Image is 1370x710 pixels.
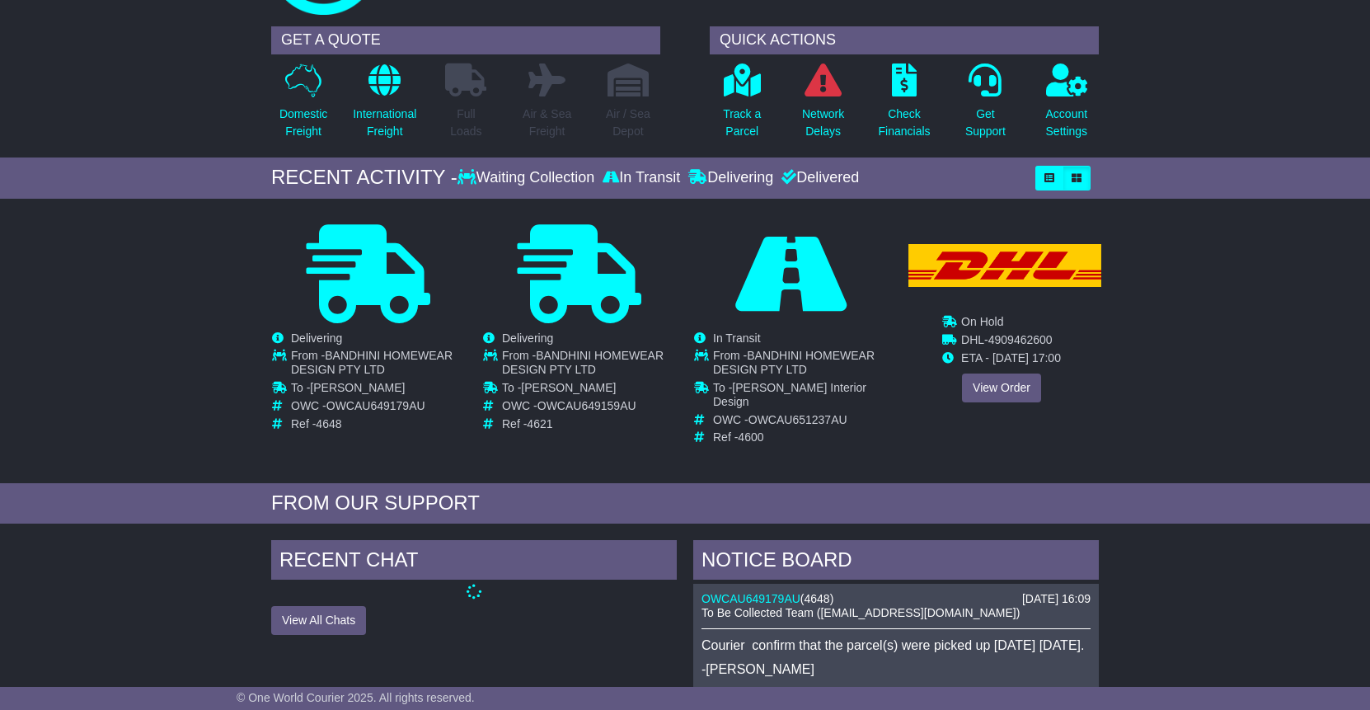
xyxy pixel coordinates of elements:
p: Network Delays [802,106,844,140]
div: In Transit [598,169,684,187]
td: OWC - [291,399,465,417]
span: 4909462600 [988,332,1053,346]
a: DomesticFreight [279,63,328,149]
a: NetworkDelays [801,63,845,149]
span: 4621 [527,417,552,430]
td: To - [713,381,887,413]
span: OWCAU649159AU [537,399,636,412]
a: CheckFinancials [878,63,931,149]
td: From - [291,349,465,381]
span: In Transit [713,331,761,345]
p: Air / Sea Depot [606,106,650,140]
div: QUICK ACTIONS [710,26,1099,54]
p: Account Settings [1046,106,1088,140]
p: Track a Parcel [723,106,761,140]
p: International Freight [353,106,416,140]
div: Delivering [684,169,777,187]
td: To - [502,381,676,399]
span: [PERSON_NAME] Interior Design [713,381,866,408]
span: On Hold [961,315,1003,328]
a: OWCAU649179AU [701,592,800,605]
span: [PERSON_NAME] [310,381,405,394]
td: Ref - [291,417,465,431]
span: 4600 [738,430,763,444]
td: - [961,332,1061,350]
div: NOTICE BOARD [693,540,1099,585]
span: BANDHINI HOMEWEAR DESIGN PTY LTD [502,349,664,376]
img: DHL.png [908,244,1101,287]
span: [PERSON_NAME] [521,381,616,394]
td: Ref - [713,430,887,444]
div: RECENT ACTIVITY - [271,166,457,190]
a: GetSupport [964,63,1006,149]
p: Check Financials [879,106,931,140]
td: From - [502,349,676,381]
span: © One World Courier 2025. All rights reserved. [237,691,475,704]
p: Domestic Freight [279,106,327,140]
button: View All Chats [271,606,366,635]
span: ETA - [DATE] 17:00 [961,350,1061,364]
td: From - [713,349,887,381]
p: Get Support [965,106,1006,140]
a: Track aParcel [722,63,762,149]
div: Waiting Collection [457,169,598,187]
p: Air & Sea Freight [523,106,571,140]
div: ( ) [701,592,1091,606]
span: To Be Collected Team ([EMAIL_ADDRESS][DOMAIN_NAME]) [701,606,1020,619]
a: View Order [962,374,1041,402]
td: OWC - [713,413,887,431]
td: OWC - [502,399,676,417]
div: RECENT CHAT [271,540,677,585]
p: Full Loads [445,106,486,140]
span: BANDHINI HOMEWEAR DESIGN PTY LTD [713,349,875,376]
td: Ref - [502,417,676,431]
span: 4648 [805,592,830,605]
div: FROM OUR SUPPORT [271,491,1099,515]
p: -[PERSON_NAME] [701,661,1091,677]
span: OWCAU651237AU [748,413,847,426]
p: Courier confirm that the parcel(s) were picked up [DATE] [DATE]. [701,637,1091,653]
div: [DATE] 16:09 [1022,592,1091,606]
span: Delivering [291,331,342,345]
a: AccountSettings [1045,63,1089,149]
span: OWCAU649179AU [326,399,425,412]
td: To - [291,381,465,399]
span: 4648 [316,417,341,430]
span: BANDHINI HOMEWEAR DESIGN PTY LTD [291,349,453,376]
span: DHL [961,332,984,346]
div: Delivered [777,169,859,187]
span: Delivering [502,331,553,345]
a: InternationalFreight [352,63,417,149]
div: GET A QUOTE [271,26,660,54]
